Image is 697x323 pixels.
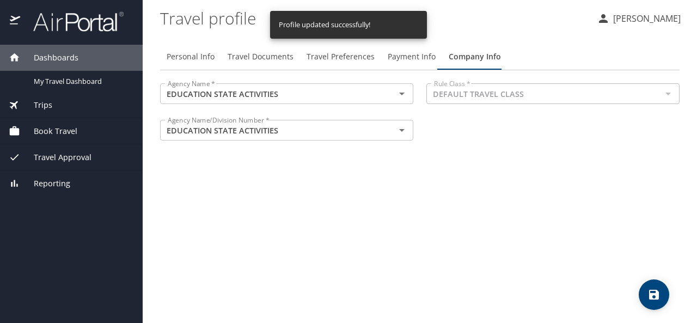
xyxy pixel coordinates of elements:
span: My Travel Dashboard [34,76,130,87]
button: Open [394,86,409,101]
span: Trips [20,99,52,111]
h1: Travel profile [160,1,588,35]
span: Payment Info [388,50,436,64]
span: Company Info [449,50,501,64]
img: icon-airportal.png [10,11,21,32]
img: airportal-logo.png [21,11,124,32]
p: [PERSON_NAME] [610,12,681,25]
span: Travel Approval [20,151,91,163]
div: Profile [160,44,680,70]
span: Dashboards [20,52,78,64]
div: Profile updated successfully! [279,14,370,35]
span: Travel Documents [228,50,294,64]
button: Open [394,123,409,138]
span: Travel Preferences [307,50,375,64]
span: Book Travel [20,125,77,137]
button: save [639,279,669,310]
span: Personal Info [167,50,215,64]
span: Reporting [20,178,70,190]
button: [PERSON_NAME] [592,9,685,28]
